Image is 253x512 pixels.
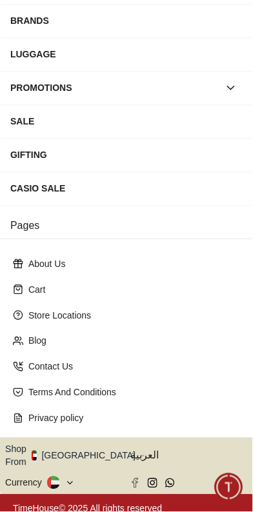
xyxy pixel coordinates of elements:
[10,76,219,99] div: PROMOTIONS
[28,412,235,425] p: Privacy policy
[28,386,235,399] p: Terms And Conditions
[5,477,47,489] div: Currency
[130,443,248,469] button: العربية
[5,443,145,469] button: Shop From[GEOGRAPHIC_DATA]
[148,478,157,488] a: Instagram
[10,110,243,133] div: SALE
[10,177,243,200] div: CASIO SALE
[10,143,243,166] div: GIFTING
[28,360,235,373] p: Contact Us
[10,9,243,32] div: BRANDS
[28,335,235,348] p: Blog
[28,309,235,322] p: Store Locations
[28,283,235,296] p: Cart
[130,448,248,464] span: العربية
[130,478,140,488] a: Facebook
[10,43,243,66] div: LUGGAGE
[215,474,243,502] div: Chat Widget
[28,257,235,270] p: About Us
[165,478,175,488] a: Whatsapp
[32,451,37,461] img: United Arab Emirates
